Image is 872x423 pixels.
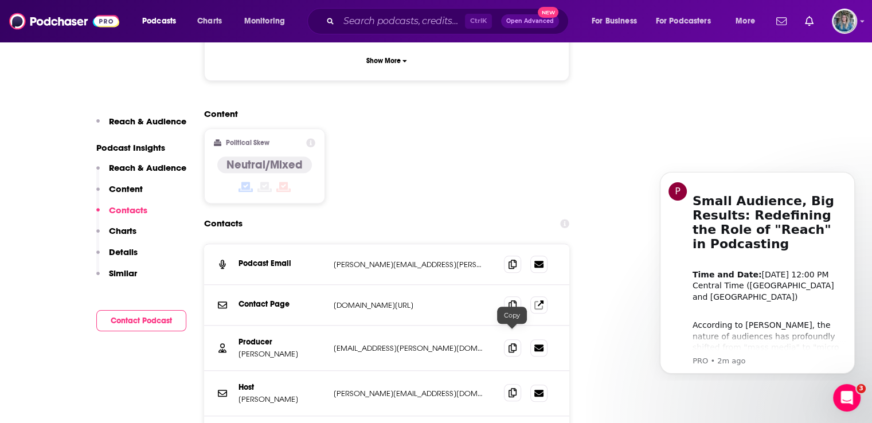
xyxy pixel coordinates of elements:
[501,14,559,28] button: Open AdvancedNew
[142,13,176,29] span: Podcasts
[857,384,866,393] span: 3
[96,183,143,205] button: Content
[656,13,711,29] span: For Podcasters
[318,8,580,34] div: Search podcasts, credits, & more...
[833,384,861,412] iframe: Intercom live chat
[96,142,186,153] p: Podcast Insights
[226,158,303,172] h4: Neutral/Mixed
[334,300,486,310] p: [DOMAIN_NAME][URL]
[96,268,137,289] button: Similar
[238,337,324,347] p: Producer
[109,225,136,236] p: Charts
[109,205,147,216] p: Contacts
[465,14,492,29] span: Ctrl K
[832,9,857,34] span: Logged in as EllaDavidson
[334,389,486,398] p: [PERSON_NAME][EMAIL_ADDRESS][DOMAIN_NAME]
[643,162,872,381] iframe: Intercom notifications message
[238,382,324,392] p: Host
[648,12,728,30] button: open menu
[204,108,561,119] h2: Content
[497,307,527,324] div: Copy
[772,11,791,31] a: Show notifications dropdown
[226,139,269,147] h2: Political Skew
[197,13,222,29] span: Charts
[134,12,191,30] button: open menu
[238,394,324,404] p: [PERSON_NAME]
[96,310,186,331] button: Contact Podcast
[109,116,186,127] p: Reach & Audience
[238,349,324,359] p: [PERSON_NAME]
[584,12,651,30] button: open menu
[334,343,486,353] p: [EMAIL_ADDRESS][PERSON_NAME][DOMAIN_NAME]
[238,299,324,309] p: Contact Page
[728,12,769,30] button: open menu
[736,13,755,29] span: More
[96,246,138,268] button: Details
[832,9,857,34] button: Show profile menu
[109,246,138,257] p: Details
[9,10,119,32] img: Podchaser - Follow, Share and Rate Podcasts
[109,268,137,279] p: Similar
[832,9,857,34] img: User Profile
[96,162,186,183] button: Reach & Audience
[109,183,143,194] p: Content
[334,260,486,269] p: [PERSON_NAME][EMAIL_ADDRESS][PERSON_NAME][DOMAIN_NAME]
[238,258,324,268] p: Podcast Email
[214,50,560,71] button: Show More
[109,162,186,173] p: Reach & Audience
[800,11,818,31] a: Show notifications dropdown
[538,7,558,18] span: New
[236,12,300,30] button: open menu
[96,205,147,226] button: Contacts
[96,116,186,137] button: Reach & Audience
[204,213,243,234] h2: Contacts
[592,13,637,29] span: For Business
[96,225,136,246] button: Charts
[506,18,554,24] span: Open Advanced
[339,12,465,30] input: Search podcasts, credits, & more...
[190,12,229,30] a: Charts
[366,57,401,65] p: Show More
[244,13,285,29] span: Monitoring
